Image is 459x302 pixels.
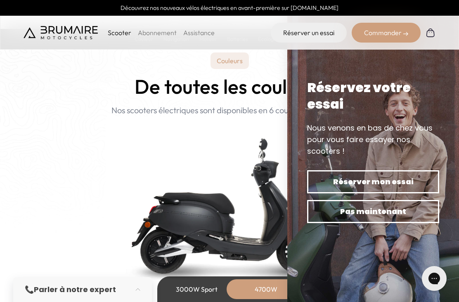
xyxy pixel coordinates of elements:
[108,28,131,38] p: Scooter
[403,31,408,36] img: right-arrow-2.png
[271,23,347,43] a: Réserver un essai
[135,76,324,97] h2: De toutes les couleurs
[418,263,451,294] iframe: Gorgias live chat messenger
[163,279,229,299] div: 3000W Sport
[111,104,348,117] p: Nos scooters électriques sont disponibles en 6 couleurs différentes.
[233,279,299,299] div: 4700W
[352,23,421,43] div: Commander
[138,29,177,37] a: Abonnement
[211,52,249,69] p: Couleurs
[426,28,435,38] img: Panier
[183,29,215,37] a: Assistance
[24,26,98,39] img: Brumaire Motocycles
